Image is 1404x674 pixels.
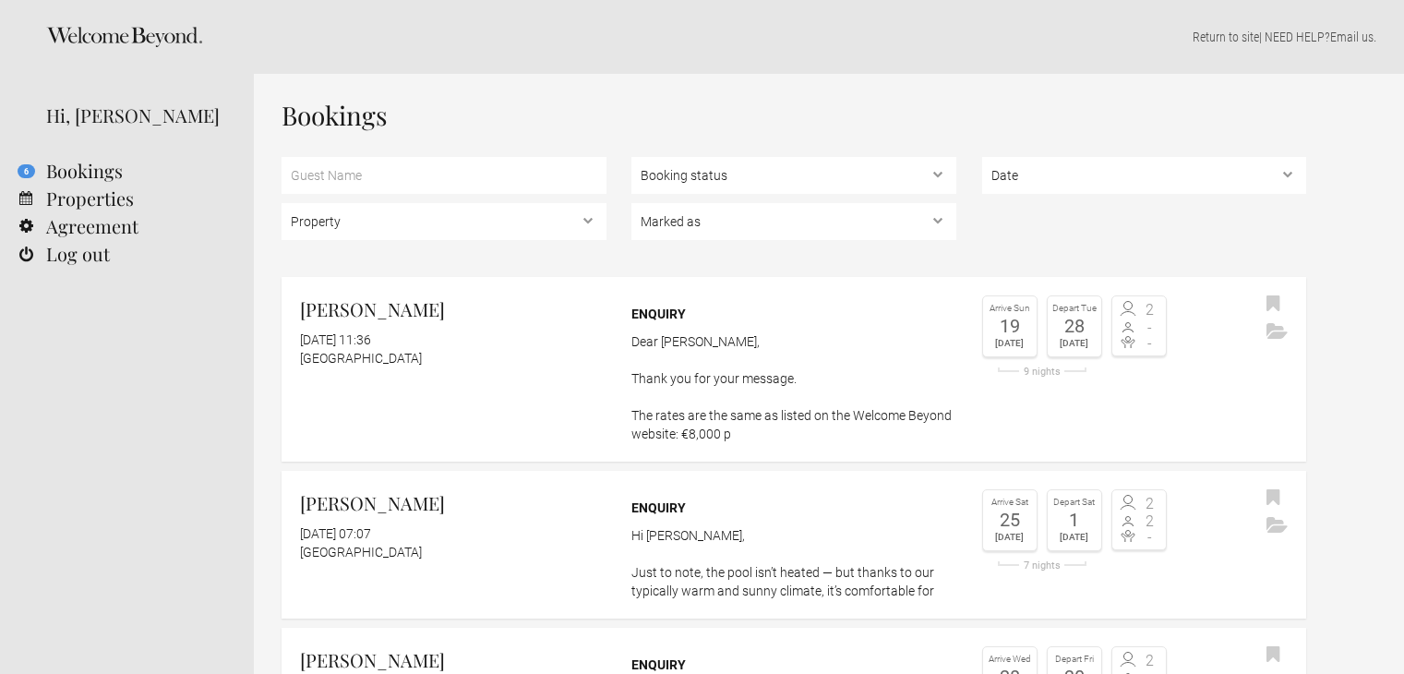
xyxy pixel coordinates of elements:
div: [DATE] [1052,529,1097,546]
a: [PERSON_NAME] [DATE] 11:36 [GEOGRAPHIC_DATA] Enquiry Dear [PERSON_NAME], Thank you for your messa... [282,277,1306,462]
div: Arrive Wed [988,652,1032,668]
div: [GEOGRAPHIC_DATA] [300,543,606,561]
flynt-date-display: [DATE] 11:36 [300,332,371,347]
div: [DATE] [1052,335,1097,352]
p: Hi [PERSON_NAME], Just to note, the pool isn’t heated — but thanks to our typically warm and sunn... [631,526,956,600]
p: Dear [PERSON_NAME], Thank you for your message. The rates are the same as listed on the Welcome B... [631,332,956,443]
div: 19 [988,317,1032,335]
button: Archive [1262,319,1292,346]
p: | NEED HELP? . [282,28,1376,46]
span: 2 [1139,497,1161,512]
div: 7 nights [982,560,1102,571]
span: 2 [1139,654,1161,668]
a: Email us [1330,30,1374,44]
span: - [1139,336,1161,351]
div: 25 [988,511,1032,529]
h1: Bookings [282,102,1306,129]
select: , [982,157,1307,194]
div: [GEOGRAPHIC_DATA] [300,349,606,367]
input: Guest Name [282,157,606,194]
h2: [PERSON_NAME] [300,646,606,674]
div: Hi, [PERSON_NAME] [46,102,226,129]
button: Bookmark [1262,291,1285,319]
span: 2 [1139,303,1161,318]
a: Return to site [1193,30,1259,44]
button: Archive [1262,512,1292,540]
button: Bookmark [1262,485,1285,512]
h2: [PERSON_NAME] [300,295,606,323]
button: Bookmark [1262,642,1285,669]
span: 2 [1139,514,1161,529]
div: Enquiry [631,305,956,323]
div: 1 [1052,511,1097,529]
div: [DATE] [988,529,1032,546]
flynt-notification-badge: 6 [18,164,35,178]
div: 28 [1052,317,1097,335]
div: Depart Sat [1052,495,1097,511]
select: , , [631,157,956,194]
div: [DATE] [988,335,1032,352]
div: Arrive Sat [988,495,1032,511]
div: Depart Tue [1052,301,1097,317]
div: 9 nights [982,367,1102,377]
h2: [PERSON_NAME] [300,489,606,517]
div: Enquiry [631,499,956,517]
div: Enquiry [631,656,956,674]
a: [PERSON_NAME] [DATE] 07:07 [GEOGRAPHIC_DATA] Enquiry Hi [PERSON_NAME], Just to note, the pool isn... [282,471,1306,619]
span: - [1139,530,1161,545]
div: Arrive Sun [988,301,1032,317]
span: - [1139,320,1161,335]
div: Depart Fri [1052,652,1097,668]
flynt-date-display: [DATE] 07:07 [300,526,371,541]
select: , , , [631,203,956,240]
